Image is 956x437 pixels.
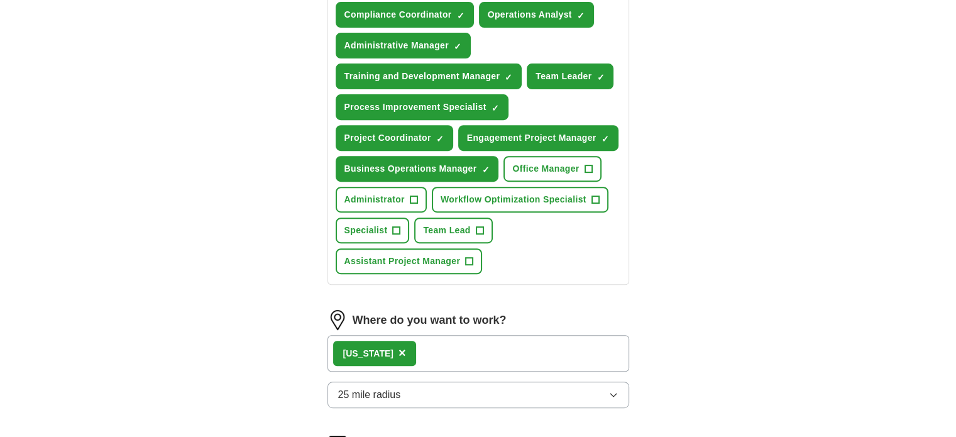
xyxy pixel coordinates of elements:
[327,310,348,330] img: location.png
[336,156,499,182] button: Business Operations Manager✓
[344,131,431,145] span: Project Coordinator
[336,33,471,58] button: Administrative Manager✓
[398,346,406,360] span: ×
[454,41,461,52] span: ✓
[344,193,405,206] span: Administrator
[336,248,483,274] button: Assistant Project Manager
[336,187,427,213] button: Administrator
[398,344,406,363] button: ×
[436,134,444,144] span: ✓
[336,125,453,151] button: Project Coordinator✓
[577,11,585,21] span: ✓
[432,187,608,213] button: Workflow Optimization Specialist
[503,156,601,182] button: Office Manager
[536,70,591,83] span: Team Leader
[336,94,508,120] button: Process Improvement Specialist✓
[457,11,464,21] span: ✓
[481,165,489,175] span: ✓
[414,218,492,243] button: Team Lead
[602,134,609,144] span: ✓
[458,125,618,151] button: Engagement Project Manager✓
[467,131,596,145] span: Engagement Project Manager
[505,72,512,82] span: ✓
[336,64,522,89] button: Training and Development Manager✓
[479,2,594,28] button: Operations Analyst✓
[344,224,388,237] span: Specialist
[423,224,470,237] span: Team Lead
[512,162,579,175] span: Office Manager
[353,312,507,329] label: Where do you want to work?
[338,387,401,402] span: 25 mile radius
[527,64,613,89] button: Team Leader✓
[344,70,500,83] span: Training and Development Manager
[336,2,474,28] button: Compliance Coordinator✓
[344,101,486,114] span: Process Improvement Specialist
[596,72,604,82] span: ✓
[492,103,499,113] span: ✓
[344,39,449,52] span: Administrative Manager
[441,193,586,206] span: Workflow Optimization Specialist
[327,382,629,408] button: 25 mile radius
[344,162,477,175] span: Business Operations Manager
[344,255,461,268] span: Assistant Project Manager
[343,347,393,360] div: [US_STATE]
[488,8,572,21] span: Operations Analyst
[336,218,410,243] button: Specialist
[344,8,452,21] span: Compliance Coordinator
